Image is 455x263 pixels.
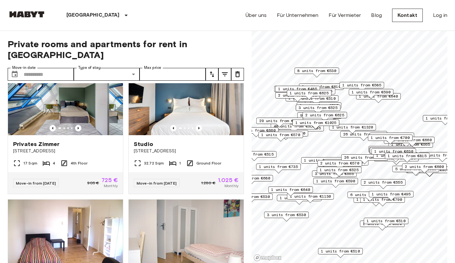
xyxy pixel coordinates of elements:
[144,160,164,166] span: 32.72 Sqm
[8,58,123,194] a: Marketing picture of unit DE-01-010-002-01HFPrevious imagePrevious imagePrivates Zimmer[STREET_AD...
[343,131,384,137] span: 26 units from €530
[23,160,37,166] span: 17 Sqm
[87,180,99,186] span: 905 €
[261,132,300,138] span: 1 units from €570
[393,137,432,143] span: 1 units from €660
[329,124,376,134] div: Map marker
[271,187,310,193] span: 1 units from €640
[361,179,406,189] div: Map marker
[369,191,413,201] div: Map marker
[12,65,36,70] label: Move-in date
[329,11,361,19] a: Für Vermieter
[49,125,56,131] button: Previous image
[368,135,413,144] div: Map marker
[259,118,300,124] span: 29 units from €570
[278,86,317,92] span: 1 units from €485
[134,148,239,154] span: [STREET_ADDRESS]
[369,147,414,157] div: Map marker
[263,130,308,140] div: Map marker
[134,140,153,148] span: Studio
[218,68,231,81] button: tune
[392,9,423,22] a: Kontakt
[287,193,334,203] div: Map marker
[349,89,393,99] div: Map marker
[129,59,244,135] img: Marketing picture of unit DE-01-481-006-01
[297,112,342,122] div: Map marker
[13,148,118,154] span: [STREET_ADDRESS]
[385,153,429,163] div: Map marker
[320,167,359,173] span: 1 units from €525
[237,128,276,133] span: 1 units from €660
[53,160,55,166] span: 4
[266,130,305,136] span: 3 units from €690
[370,147,414,157] div: Map marker
[232,151,277,161] div: Map marker
[372,191,411,197] span: 1 units from €495
[299,84,344,93] div: Map marker
[264,212,309,222] div: Map marker
[144,65,161,70] label: Max price
[71,160,87,166] span: 4th Floor
[277,195,322,205] div: Map marker
[373,148,412,153] span: 1 units from €640
[292,120,339,129] div: Map marker
[317,167,361,177] div: Map marker
[342,82,381,88] span: 1 units from €585
[395,166,436,172] span: 5 units from €1085
[224,183,239,189] span: Monthly
[231,68,244,81] button: tune
[301,157,346,167] div: Map marker
[293,88,332,94] span: 3 units from €555
[350,192,389,198] span: 6 units from €590
[196,125,202,131] button: Previous image
[218,177,239,183] span: 1.025 €
[8,68,21,81] button: Choose date
[364,218,408,228] div: Map marker
[359,93,398,99] span: 1 units from €640
[371,135,410,141] span: 1 units from €700
[320,160,359,166] span: 2 units from €570
[256,164,301,173] div: Map marker
[302,84,341,90] span: 2 units from €610
[246,11,267,19] a: Über uns
[347,192,392,201] div: Map marker
[196,160,222,166] span: Ground Floor
[297,102,341,112] div: Map marker
[268,186,313,196] div: Map marker
[332,124,373,130] span: 1 units from €1320
[312,171,357,180] div: Map marker
[369,133,414,142] div: Map marker
[231,175,270,181] span: 1 units from €680
[275,86,320,96] div: Map marker
[78,65,101,70] label: Type of stay
[66,11,120,19] p: [GEOGRAPHIC_DATA]
[297,96,336,101] span: 2 units from €510
[256,118,303,128] div: Map marker
[290,194,331,199] span: 1 units from €1130
[8,59,123,135] img: Marketing picture of unit DE-01-010-002-01HF
[234,127,278,137] div: Map marker
[327,159,366,165] span: 4 units from €605
[13,140,59,148] span: Privates Zimmer
[405,164,444,170] span: 2 units from €600
[371,11,382,19] a: Blog
[402,164,447,173] div: Map marker
[297,68,336,74] span: 8 units from €530
[371,146,410,152] span: 2 units from €645
[206,68,218,81] button: tune
[313,178,358,188] div: Map marker
[277,11,318,19] a: Für Unternehmen
[137,181,177,186] span: Move-in from [DATE]
[344,155,385,160] span: 26 units from €575
[321,248,360,254] span: 1 units from €510
[318,248,363,258] div: Map marker
[392,166,439,176] div: Map marker
[104,183,118,189] span: Monthly
[102,177,118,183] span: 725 €
[267,212,306,218] span: 3 units from €530
[295,120,337,126] span: 1 units from €1025
[294,68,339,77] div: Map marker
[299,105,337,111] span: 3 units from €525
[128,58,244,194] a: Marketing picture of unit DE-01-481-006-01Previous imagePrevious imageStudio[STREET_ADDRESS]32.72...
[374,149,413,154] span: 1 units from €630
